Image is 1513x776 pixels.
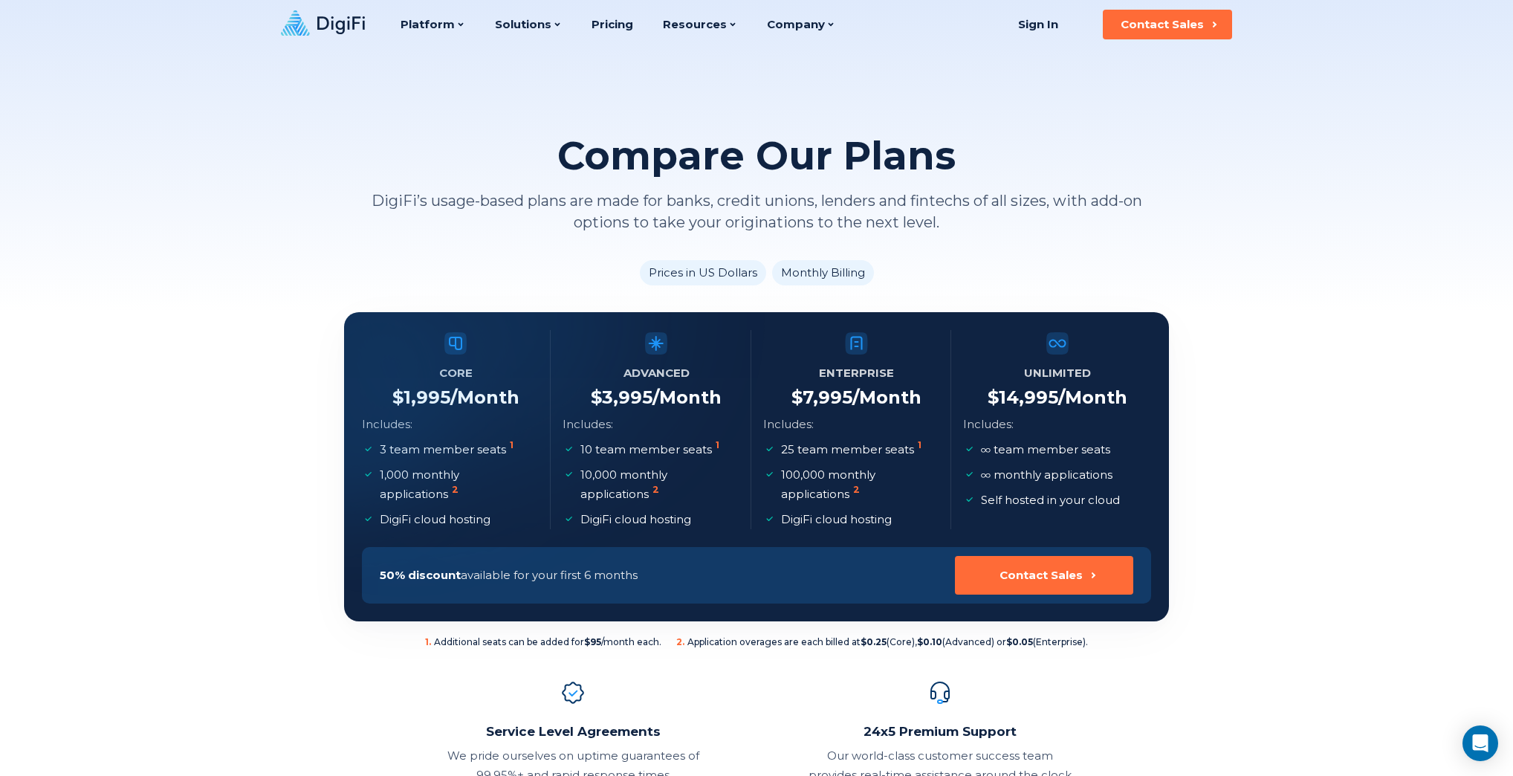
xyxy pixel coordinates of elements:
div: Contact Sales [1121,17,1204,32]
p: available for your first 6 months [380,566,638,585]
p: 10,000 monthly applications [580,465,736,504]
h2: Service Level Agreements [441,722,704,740]
sup: 2 [452,484,459,495]
h5: Unlimited [1024,363,1091,384]
p: 10 team member seats [580,440,722,459]
sup: 1 [510,439,513,450]
div: Open Intercom Messenger [1462,725,1498,761]
h4: $ 14,995 [988,387,1127,409]
span: /Month [652,387,722,408]
p: Self hosted in your cloud [981,491,1120,510]
p: Includes: [763,415,814,434]
p: team member seats [981,440,1110,459]
h4: $ 7,995 [791,387,921,409]
h5: Advanced [623,363,690,384]
li: Prices in US Dollars [640,260,766,285]
li: Monthly Billing [772,260,874,285]
div: Contact Sales [1000,568,1083,583]
sup: 2 [652,484,659,495]
h2: Compare Our Plans [557,134,956,178]
span: 50% discount [380,568,461,582]
p: DigiFi cloud hosting [781,510,892,529]
p: DigiFi’s usage-based plans are made for banks, credit unions, lenders and fintechs of all sizes, ... [344,190,1169,233]
p: Includes: [963,415,1014,434]
b: $0.25 [861,636,887,647]
h5: Enterprise [819,363,894,384]
span: Application overages are each billed at (Core), (Advanced) or (Enterprise). [676,636,1088,648]
sup: 1 [716,439,719,450]
sup: 2 [853,484,860,495]
b: $0.10 [917,636,942,647]
span: /Month [1058,387,1127,408]
b: $95 [584,636,601,647]
sup: 1 . [425,636,431,647]
button: Contact Sales [955,556,1133,595]
sup: 2 . [676,636,684,647]
p: 100,000 monthly applications [781,465,936,504]
b: $0.05 [1006,636,1033,647]
sup: 1 [918,439,921,450]
h2: 24x5 Premium Support [809,722,1072,740]
span: Additional seats can be added for /month each. [425,636,661,648]
p: 1,000 monthly applications [380,465,535,504]
a: Sign In [1000,10,1076,39]
span: /Month [852,387,921,408]
button: Contact Sales [1103,10,1232,39]
p: 25 team member seats [781,440,924,459]
p: monthly applications [981,465,1112,485]
h4: $ 3,995 [591,387,722,409]
p: DigiFi cloud hosting [380,510,490,529]
p: DigiFi cloud hosting [580,510,691,529]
